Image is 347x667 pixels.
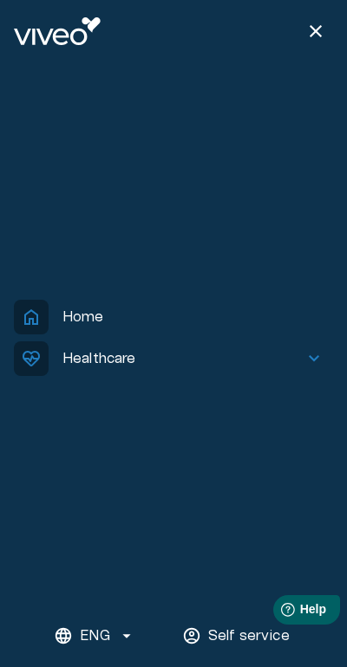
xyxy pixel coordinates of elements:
[62,307,104,327] p: Home
[14,337,333,372] div: ecg_heartHealthcarekeyboard_arrow_down
[14,300,49,334] span: home
[212,588,347,637] iframe: Help widget launcher
[208,625,290,646] p: Self service
[304,348,324,369] span: keyboard_arrow_down
[14,295,333,330] div: homeHome
[298,14,333,49] button: Close menu
[48,618,141,653] button: ENG
[176,618,299,653] button: Self service
[14,341,49,376] span: ecg_heart
[62,348,136,369] p: Healthcare
[305,21,326,42] span: close
[80,625,109,646] p: ENG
